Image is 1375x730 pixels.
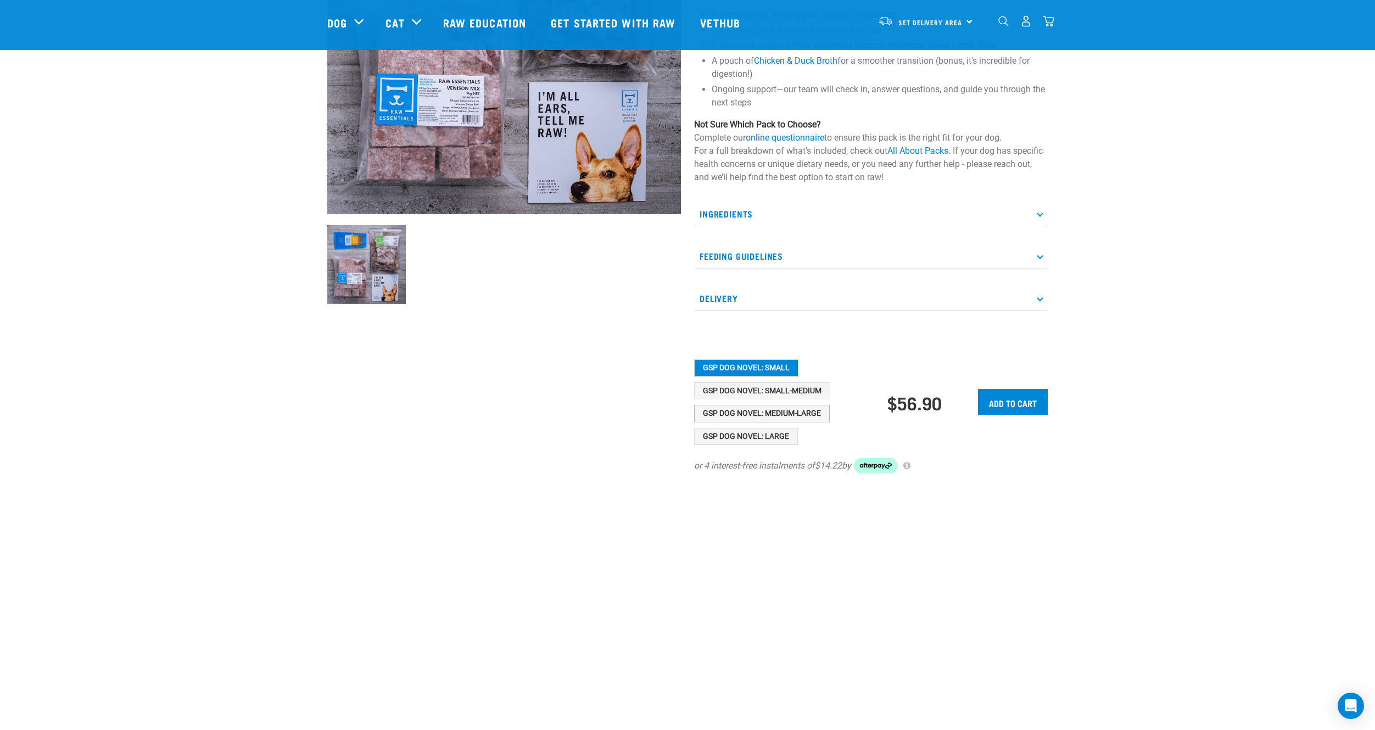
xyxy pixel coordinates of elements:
[898,20,962,24] span: Set Delivery Area
[1043,15,1054,27] img: home-icon@2x.png
[694,119,821,130] strong: Not Sure Which Pack to Choose?
[854,458,898,473] img: Afterpay
[712,54,1048,81] li: A pouch of for a smoother transition (bonus, it's incredible for digestion!)
[887,393,942,413] div: $56.90
[712,83,1048,109] li: Ongoing support—our team will check in, answer questions, and guide you through the next steps
[694,118,1048,184] p: Complete our to ensure this pack is the right fit for your dog. For a full breakdown of what's in...
[385,14,404,31] a: Cat
[887,146,948,156] a: All About Packs
[694,405,830,422] button: GSP Dog Novel: Medium-Large
[694,359,798,377] button: GSP Dog Novel: Small
[1338,693,1364,719] div: Open Intercom Messenger
[432,1,540,44] a: Raw Education
[815,459,842,472] span: $14.22
[978,389,1048,415] input: Add to cart
[694,286,1048,311] p: Delivery
[327,225,406,304] img: NSP Dog Novel Update
[327,14,347,31] a: Dog
[998,16,1009,26] img: home-icon-1@2x.png
[1020,15,1032,27] img: user.png
[694,458,1048,473] div: or 4 interest-free instalments of by
[689,1,754,44] a: Vethub
[754,55,837,66] a: Chicken & Duck Broth
[878,16,893,26] img: van-moving.png
[694,244,1048,269] p: Feeding Guidelines
[746,132,824,143] a: online questionnaire
[694,382,830,400] button: GSP Dog Novel: Small-Medium
[694,428,798,445] button: GSP Dog Novel: Large
[540,1,689,44] a: Get started with Raw
[694,202,1048,226] p: Ingredients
